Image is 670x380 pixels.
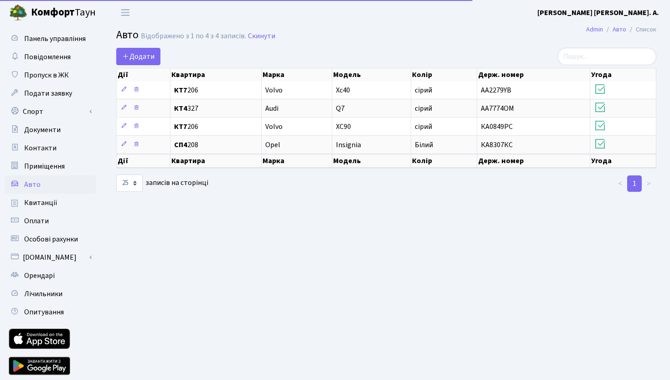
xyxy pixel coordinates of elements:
[5,267,96,285] a: Орендарі
[116,175,143,192] select: записів на сторінці
[5,230,96,248] a: Особові рахунки
[24,271,55,281] span: Орендарі
[141,32,246,41] div: Відображено з 1 по 4 з 4 записів.
[248,32,275,41] a: Скинути
[537,8,659,18] b: [PERSON_NAME] [PERSON_NAME]. А.
[415,103,432,113] span: сірий
[537,7,659,18] a: [PERSON_NAME] [PERSON_NAME]. А.
[5,66,96,84] a: Пропуск в ЖК
[24,180,41,190] span: Авто
[24,234,78,244] span: Особові рахунки
[477,68,591,81] th: Держ. номер
[5,48,96,66] a: Повідомлення
[415,85,432,95] span: сірий
[415,140,433,150] span: Білий
[24,216,49,226] span: Оплати
[557,48,656,65] input: Пошук...
[5,139,96,157] a: Контакти
[627,175,642,192] a: 1
[265,122,283,132] span: Volvo
[170,68,262,81] th: Квартира
[5,212,96,230] a: Оплати
[336,140,361,150] span: Insignia
[24,88,72,98] span: Подати заявку
[336,85,350,95] span: Хс40
[332,154,411,168] th: Модель
[265,140,280,150] span: Opel
[5,157,96,175] a: Приміщення
[174,85,187,95] b: КТ7
[265,85,283,95] span: Volvo
[477,154,591,168] th: Держ. номер
[24,161,65,171] span: Приміщення
[24,198,57,208] span: Квитанції
[24,70,69,80] span: Пропуск в ЖК
[9,4,27,22] img: logo.png
[5,30,96,48] a: Панель управління
[5,175,96,194] a: Авто
[481,85,511,95] span: АА2279YB
[626,25,656,35] li: Список
[572,20,670,39] nav: breadcrumb
[170,154,262,168] th: Квартира
[5,303,96,321] a: Опитування
[586,25,603,34] a: Admin
[174,122,187,132] b: КТ7
[24,289,62,299] span: Лічильники
[415,122,432,132] span: сірий
[117,154,170,168] th: Дії
[24,125,61,135] span: Документи
[5,103,96,121] a: Спорт
[590,154,656,168] th: Угода
[336,103,345,113] span: Q7
[24,143,57,153] span: Контакти
[116,27,139,43] span: Авто
[174,141,258,149] span: 208
[174,103,187,113] b: КТ4
[174,87,258,94] span: 206
[262,154,332,168] th: Марка
[5,194,96,212] a: Квитанції
[5,84,96,103] a: Подати заявку
[332,68,411,81] th: Модель
[481,140,513,150] span: КА8307КС
[31,5,75,20] b: Комфорт
[174,123,258,130] span: 206
[5,248,96,267] a: [DOMAIN_NAME]
[590,68,656,81] th: Угода
[5,285,96,303] a: Лічильники
[31,5,96,21] span: Таун
[262,68,332,81] th: Марка
[24,34,86,44] span: Панель управління
[117,68,170,81] th: Дії
[174,105,258,112] span: 327
[122,51,155,62] span: Додати
[411,68,477,81] th: Колір
[613,25,626,34] a: Авто
[114,5,137,20] button: Переключити навігацію
[481,122,513,132] span: КА0849РС
[265,103,278,113] span: Audi
[411,154,477,168] th: Колір
[24,52,71,62] span: Повідомлення
[481,103,514,113] span: АА7774ОМ
[24,307,64,317] span: Опитування
[174,140,187,150] b: СП4
[336,122,351,132] span: XC90
[116,175,208,192] label: записів на сторінці
[5,121,96,139] a: Документи
[116,48,160,65] a: Додати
